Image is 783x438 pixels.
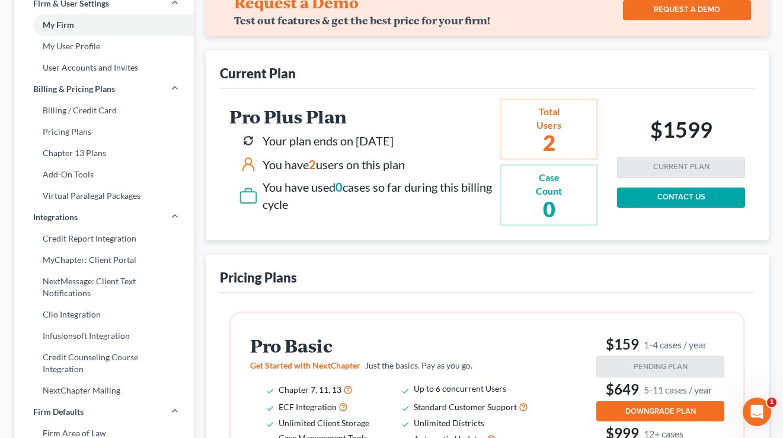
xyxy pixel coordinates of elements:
button: DOWNGRADE PLAN [596,401,724,421]
a: Billing / Credit Card [14,100,194,121]
h2: 2 [530,132,568,153]
a: Credit Counseling Course Integration [14,347,194,380]
span: Unlimited Client Storage [279,418,369,428]
h2: Pro Plus Plan [229,107,495,126]
button: PENDING PLAN [596,356,724,377]
a: Add-On Tools [14,164,194,185]
a: CONTACT US [617,188,745,208]
div: Your plan ends on [DATE] [263,132,394,150]
a: My Firm [14,14,194,36]
span: Up to 6 concurrent Users [414,383,506,393]
small: 1-4 cases / year [644,338,707,351]
span: Get Started with NextChapter [250,360,360,370]
span: ECF Integration [279,402,337,412]
span: PENDING PLAN [634,362,688,372]
span: Standard Customer Support [414,402,517,412]
div: Case Count [530,171,568,198]
a: Pricing Plans [14,121,194,142]
span: DOWNGRADE PLAN [625,407,696,416]
a: Billing & Pricing Plans [14,78,194,100]
button: CURRENT PLAN [617,157,745,178]
span: Firm Defaults [33,406,84,418]
h3: $649 [596,380,724,399]
a: Integrations [14,207,194,228]
a: Firm Defaults [14,401,194,423]
span: Chapter 7, 11, 13 [279,385,341,395]
a: My User Profile [14,36,194,57]
span: 2 [309,157,316,172]
a: User Accounts and Invites [14,57,194,78]
span: 1 [767,398,776,407]
span: Billing & Pricing Plans [33,83,115,95]
span: Integrations [33,211,78,223]
a: Credit Report Integration [14,228,194,249]
a: Chapter 13 Plans [14,142,194,164]
a: Virtual Paralegal Packages [14,185,194,207]
div: Current Plan [220,65,296,82]
div: You have users on this plan [263,156,405,173]
div: You have used cases so far during this billing cycle [263,179,495,212]
a: Infusionsoft Integration [14,325,194,347]
span: Just the basics. Pay as you go. [365,360,472,370]
div: Test out features & get the best price for your firm! [234,14,490,27]
span: 0 [335,180,343,194]
a: NextMessage: Client Text Notifications [14,271,194,304]
div: Pricing Plans [220,269,297,286]
div: Total Users [530,105,568,132]
a: MyChapter: Client Portal [14,249,194,271]
h2: $1599 [650,117,712,147]
h2: 0 [530,198,568,220]
small: 5-11 cases / year [644,383,712,396]
h3: $159 [596,335,724,354]
iframe: Intercom live chat [743,398,771,426]
a: Clio Integration [14,304,194,325]
span: Unlimited Districts [414,418,484,428]
h2: Pro Basic [250,336,554,356]
a: NextChapter Mailing [14,380,194,401]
